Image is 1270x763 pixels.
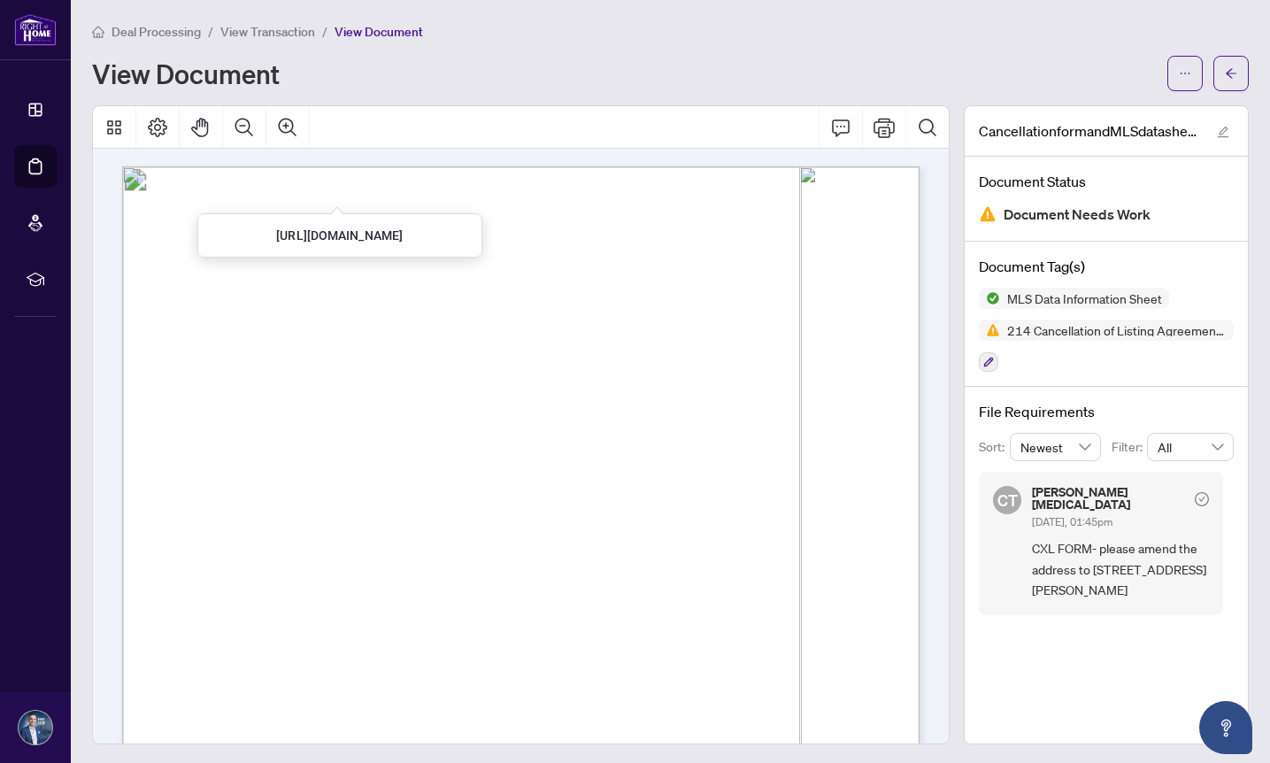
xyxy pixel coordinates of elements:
[979,256,1234,277] h4: Document Tag(s)
[19,711,52,744] img: Profile Icon
[1217,126,1229,138] span: edit
[322,21,327,42] li: /
[997,488,1018,513] span: CT
[979,401,1234,422] h4: File Requirements
[979,320,1000,341] img: Status Icon
[1000,292,1169,304] span: MLS Data Information Sheet
[979,437,1010,457] p: Sort:
[14,13,57,46] img: logo
[112,24,201,40] span: Deal Processing
[1195,492,1209,506] span: check-circle
[208,21,213,42] li: /
[1112,437,1147,457] p: Filter:
[979,288,1000,309] img: Status Icon
[335,24,423,40] span: View Document
[1032,538,1209,600] span: CXL FORM- please amend the address to [STREET_ADDRESS][PERSON_NAME]
[979,171,1234,192] h4: Document Status
[979,120,1200,142] span: CancellationformandMLSdatasheet.pdf
[1020,434,1091,460] span: Newest
[1000,324,1234,336] span: 214 Cancellation of Listing Agreement - Authority to Offer for Lease
[92,59,280,88] h1: View Document
[979,205,997,223] img: Document Status
[92,26,104,38] span: home
[1225,67,1237,80] span: arrow-left
[1158,434,1223,460] span: All
[1032,515,1112,528] span: [DATE], 01:45pm
[1199,701,1252,754] button: Open asap
[1004,203,1151,227] span: Document Needs Work
[1032,486,1188,511] h5: [PERSON_NAME][MEDICAL_DATA]
[1179,67,1191,80] span: ellipsis
[220,24,315,40] span: View Transaction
